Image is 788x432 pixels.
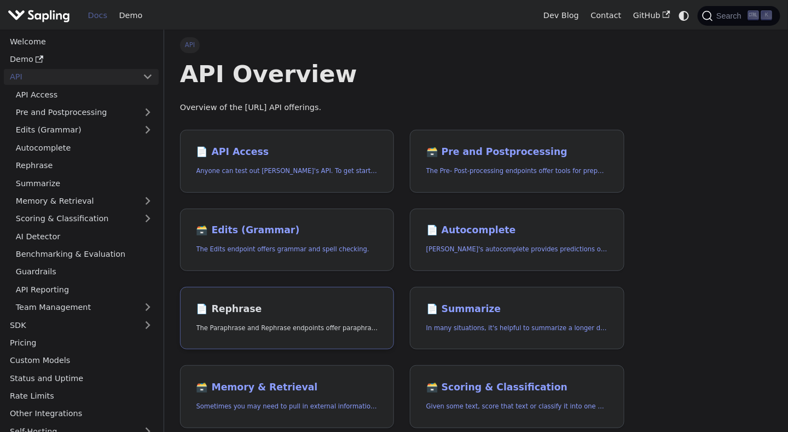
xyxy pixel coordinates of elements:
kbd: K [761,10,772,20]
span: Search [713,11,748,20]
a: Pricing [4,335,159,351]
a: Autocomplete [10,140,159,155]
a: 📄️ SummarizeIn many situations, it's helpful to summarize a longer document into a shorter, more ... [410,287,624,350]
a: Demo [113,7,148,24]
h1: API Overview [180,59,624,89]
button: Search (Ctrl+K) [698,6,780,26]
span: API [180,37,200,53]
h2: Rephrase [196,303,378,315]
a: Rate Limits [4,388,159,404]
a: API Reporting [10,281,159,297]
button: Switch between dark and light mode (currently system mode) [676,8,692,24]
a: Scoring & Classification [10,211,159,227]
a: Custom Models [4,353,159,368]
p: The Edits endpoint offers grammar and spell checking. [196,244,378,255]
button: Collapse sidebar category 'API' [137,69,159,85]
h2: Summarize [426,303,608,315]
a: Demo [4,51,159,67]
a: 📄️ API AccessAnyone can test out [PERSON_NAME]'s API. To get started with the API, simply: [180,130,395,193]
a: Rephrase [10,158,159,174]
a: Edits (Grammar) [10,122,159,138]
p: The Pre- Post-processing endpoints offer tools for preparing your text data for ingestation as we... [426,166,608,176]
nav: Breadcrumbs [180,37,624,53]
h2: API Access [196,146,378,158]
h2: Edits (Grammar) [196,224,378,237]
a: Team Management [10,299,159,315]
a: Pre and Postprocessing [10,105,159,120]
a: 🗃️ Edits (Grammar)The Edits endpoint offers grammar and spell checking. [180,209,395,272]
p: Anyone can test out Sapling's API. To get started with the API, simply: [196,166,378,176]
a: GitHub [627,7,676,24]
p: Given some text, score that text or classify it into one of a set of pre-specified categories. [426,401,608,412]
a: Memory & Retrieval [10,193,159,209]
p: Sometimes you may need to pull in external information that doesn't fit in the context size of an... [196,401,378,412]
a: Status and Uptime [4,370,159,386]
h2: Scoring & Classification [426,382,608,394]
a: Welcome [4,33,159,49]
h2: Autocomplete [426,224,608,237]
button: Expand sidebar category 'SDK' [137,317,159,333]
a: Summarize [10,175,159,191]
img: Sapling.ai [8,8,70,24]
a: 📄️ Autocomplete[PERSON_NAME]'s autocomplete provides predictions of the next few characters or words [410,209,624,272]
a: API [4,69,137,85]
p: Sapling's autocomplete provides predictions of the next few characters or words [426,244,608,255]
a: SDK [4,317,137,333]
a: API Access [10,87,159,102]
p: In many situations, it's helpful to summarize a longer document into a shorter, more easily diges... [426,323,608,333]
a: 🗃️ Memory & RetrievalSometimes you may need to pull in external information that doesn't fit in t... [180,365,395,428]
a: Benchmarking & Evaluation [10,246,159,262]
h2: Memory & Retrieval [196,382,378,394]
p: Overview of the [URL] API offerings. [180,101,624,114]
a: 🗃️ Pre and PostprocessingThe Pre- Post-processing endpoints offer tools for preparing your text d... [410,130,624,193]
a: 🗃️ Scoring & ClassificationGiven some text, score that text or classify it into one of a set of p... [410,365,624,428]
h2: Pre and Postprocessing [426,146,608,158]
a: 📄️ RephraseThe Paraphrase and Rephrase endpoints offer paraphrasing for particular styles. [180,287,395,350]
a: Docs [82,7,113,24]
a: AI Detector [10,228,159,244]
p: The Paraphrase and Rephrase endpoints offer paraphrasing for particular styles. [196,323,378,333]
a: Other Integrations [4,406,159,422]
a: Sapling.ai [8,8,74,24]
a: Contact [585,7,628,24]
a: Dev Blog [537,7,584,24]
a: Guardrails [10,264,159,280]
